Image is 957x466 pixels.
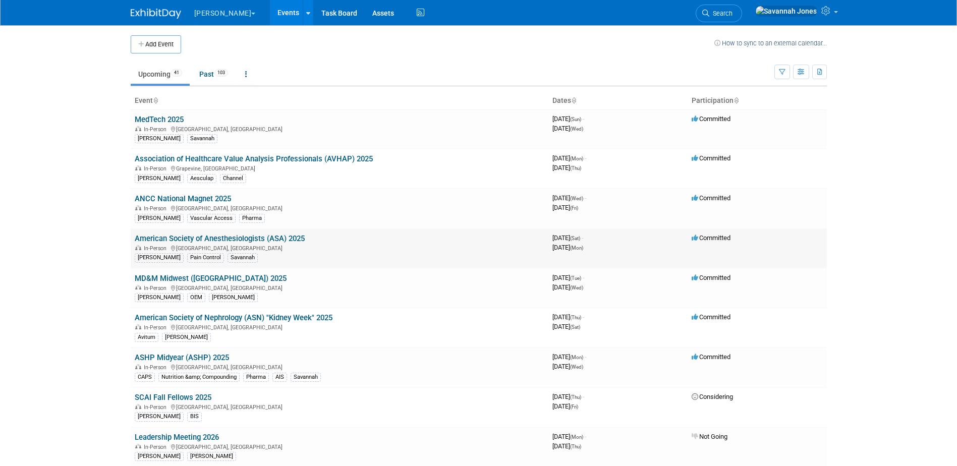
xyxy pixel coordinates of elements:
[552,164,581,171] span: [DATE]
[585,194,586,202] span: -
[144,205,170,212] span: In-Person
[583,274,584,281] span: -
[570,444,581,449] span: (Thu)
[135,126,141,131] img: In-Person Event
[135,205,141,210] img: In-Person Event
[187,214,236,223] div: Vascular Access
[552,353,586,361] span: [DATE]
[135,125,544,133] div: [GEOGRAPHIC_DATA], [GEOGRAPHIC_DATA]
[570,116,581,122] span: (Sun)
[187,174,216,183] div: Aesculap
[131,35,181,53] button: Add Event
[144,404,170,411] span: In-Person
[135,373,155,382] div: CAPS
[187,452,236,461] div: [PERSON_NAME]
[571,96,576,104] a: Sort by Start Date
[135,245,141,250] img: In-Person Event
[135,323,544,331] div: [GEOGRAPHIC_DATA], [GEOGRAPHIC_DATA]
[135,154,373,163] a: Association of Healthcare Value Analysis Professionals (AVHAP) 2025
[291,373,321,382] div: Savannah
[135,363,544,371] div: [GEOGRAPHIC_DATA], [GEOGRAPHIC_DATA]
[552,363,583,370] span: [DATE]
[552,442,581,450] span: [DATE]
[214,69,228,77] span: 103
[135,194,231,203] a: ANCC National Magnet 2025
[135,234,305,243] a: American Society of Anesthesiologists (ASA) 2025
[135,164,544,172] div: Grapevine, [GEOGRAPHIC_DATA]
[548,92,688,109] th: Dates
[585,353,586,361] span: -
[135,174,184,183] div: [PERSON_NAME]
[135,402,544,411] div: [GEOGRAPHIC_DATA], [GEOGRAPHIC_DATA]
[692,433,727,440] span: Not Going
[585,433,586,440] span: -
[135,204,544,212] div: [GEOGRAPHIC_DATA], [GEOGRAPHIC_DATA]
[187,134,217,143] div: Savannah
[688,92,827,109] th: Participation
[552,244,583,251] span: [DATE]
[144,165,170,172] span: In-Person
[135,442,544,450] div: [GEOGRAPHIC_DATA], [GEOGRAPHIC_DATA]
[135,412,184,421] div: [PERSON_NAME]
[209,293,258,302] div: [PERSON_NAME]
[135,134,184,143] div: [PERSON_NAME]
[131,9,181,19] img: ExhibitDay
[570,236,580,241] span: (Sat)
[552,194,586,202] span: [DATE]
[692,154,730,162] span: Committed
[187,412,202,421] div: BIS
[570,275,581,281] span: (Tue)
[552,234,583,242] span: [DATE]
[135,324,141,329] img: In-Person Event
[131,92,548,109] th: Event
[692,234,730,242] span: Committed
[144,444,170,450] span: In-Person
[135,165,141,170] img: In-Person Event
[144,245,170,252] span: In-Person
[552,274,584,281] span: [DATE]
[552,402,578,410] span: [DATE]
[570,315,581,320] span: (Thu)
[570,355,583,360] span: (Mon)
[144,126,170,133] span: In-Person
[135,404,141,409] img: In-Person Event
[570,434,583,440] span: (Mon)
[135,253,184,262] div: [PERSON_NAME]
[692,393,733,400] span: Considering
[570,196,583,201] span: (Wed)
[570,404,578,410] span: (Fri)
[135,274,287,283] a: MD&M Midwest ([GEOGRAPHIC_DATA]) 2025
[734,96,739,104] a: Sort by Participation Type
[135,293,184,302] div: [PERSON_NAME]
[552,154,586,162] span: [DATE]
[570,245,583,251] span: (Mon)
[692,274,730,281] span: Committed
[552,115,584,123] span: [DATE]
[552,204,578,211] span: [DATE]
[171,69,182,77] span: 41
[583,313,584,321] span: -
[692,353,730,361] span: Committed
[570,165,581,171] span: (Thu)
[135,244,544,252] div: [GEOGRAPHIC_DATA], [GEOGRAPHIC_DATA]
[692,115,730,123] span: Committed
[192,65,236,84] a: Past103
[552,433,586,440] span: [DATE]
[144,285,170,292] span: In-Person
[135,283,544,292] div: [GEOGRAPHIC_DATA], [GEOGRAPHIC_DATA]
[135,433,219,442] a: Leadership Meeting 2026
[709,10,733,17] span: Search
[552,323,580,330] span: [DATE]
[552,283,583,291] span: [DATE]
[570,285,583,290] span: (Wed)
[135,333,158,342] div: Avitum
[144,324,170,331] span: In-Person
[220,174,246,183] div: Channel
[135,444,141,449] img: In-Person Event
[135,313,332,322] a: American Society of Nephrology (ASN) "Kidney Week" 2025
[570,324,580,330] span: (Sat)
[153,96,158,104] a: Sort by Event Name
[135,452,184,461] div: [PERSON_NAME]
[187,253,224,262] div: Pain Control
[583,393,584,400] span: -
